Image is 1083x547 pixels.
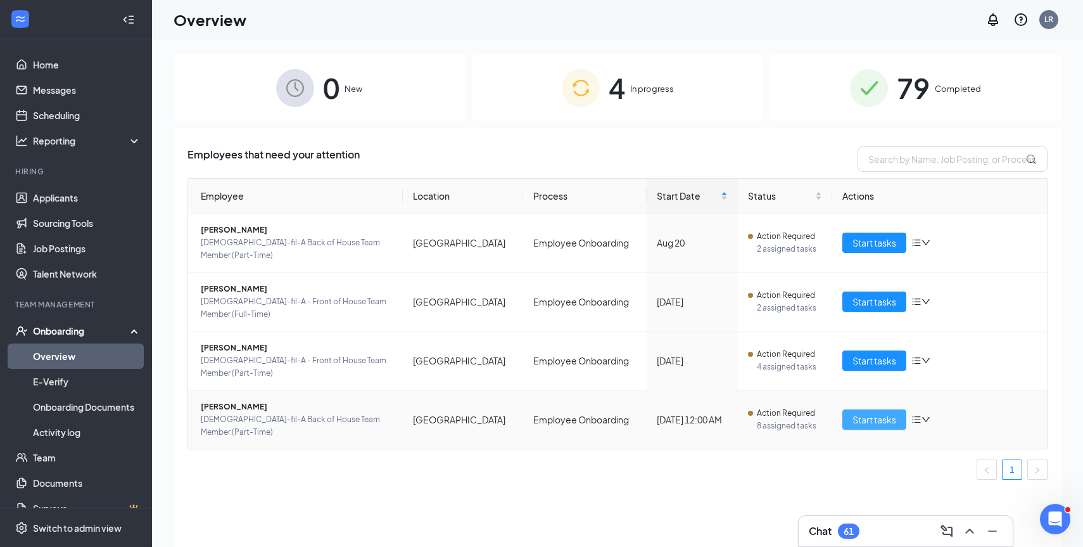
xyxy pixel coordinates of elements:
button: Start tasks [842,233,906,253]
span: down [921,356,930,365]
div: Onboarding [33,325,130,337]
th: Location [403,179,523,214]
span: Start tasks [852,236,896,250]
a: Activity log [33,420,141,445]
span: right [1034,467,1041,474]
td: [GEOGRAPHIC_DATA] [403,331,523,390]
button: Minimize [982,521,1003,541]
button: right [1027,460,1048,480]
button: ComposeMessage [937,521,957,541]
div: [DATE] [657,295,728,309]
span: 2 assigned tasks [757,243,822,255]
span: [DEMOGRAPHIC_DATA]-fil-A - Front of House Team Member (Full-Time) [201,295,393,321]
span: Start Date [657,189,718,203]
span: left [983,467,991,474]
td: Employee Onboarding [523,273,647,331]
h1: Overview [174,9,246,30]
a: Home [33,52,141,77]
input: Search by Name, Job Posting, or Process [858,146,1048,172]
span: Action Required [757,289,815,302]
button: ChevronUp [959,521,980,541]
td: [GEOGRAPHIC_DATA] [403,214,523,273]
span: down [921,415,930,424]
span: 4 [609,66,625,110]
span: down [921,297,930,306]
div: LR [1044,14,1053,25]
svg: ComposeMessage [939,524,954,539]
a: Job Postings [33,236,141,261]
div: 61 [844,526,854,537]
span: 0 [323,66,339,110]
div: [DATE] [657,354,728,368]
td: [GEOGRAPHIC_DATA] [403,390,523,449]
a: Scheduling [33,103,141,128]
svg: Analysis [15,134,28,147]
a: E-Verify [33,369,141,394]
svg: WorkstreamLogo [14,13,27,25]
th: Employee [188,179,403,214]
span: bars [911,238,921,248]
span: 4 assigned tasks [757,361,822,373]
th: Process [523,179,647,214]
svg: Collapse [122,13,135,26]
a: Talent Network [33,261,141,286]
td: Employee Onboarding [523,331,647,390]
span: Action Required [757,407,815,420]
li: Previous Page [977,460,997,480]
iframe: Intercom live chat [1040,504,1070,534]
span: Start tasks [852,295,896,309]
th: Status [738,179,832,214]
td: [GEOGRAPHIC_DATA] [403,273,523,331]
button: Start tasks [842,292,906,312]
a: SurveysCrown [33,496,141,521]
div: Hiring [15,166,139,177]
span: Completed [935,82,981,95]
h3: Chat [809,524,832,538]
td: Employee Onboarding [523,390,647,449]
th: Actions [832,179,1047,214]
svg: ChevronUp [962,524,977,539]
li: Next Page [1027,460,1048,480]
span: Action Required [757,348,815,361]
a: Messages [33,77,141,103]
span: Start tasks [852,354,896,368]
span: Start tasks [852,413,896,427]
span: In progress [630,82,674,95]
span: [DEMOGRAPHIC_DATA]-fil-A - Front of House Team Member (Part-Time) [201,354,393,380]
div: Switch to admin view [33,522,122,534]
a: Applicants [33,185,141,210]
span: Employees that need your attention [187,146,360,172]
svg: Notifications [985,12,1001,27]
span: 8 assigned tasks [757,420,822,432]
span: New [345,82,362,95]
svg: QuestionInfo [1013,12,1029,27]
a: Onboarding Documents [33,394,141,420]
a: Documents [33,470,141,496]
button: left [977,460,997,480]
a: 1 [1003,460,1022,479]
span: bars [911,297,921,307]
span: [PERSON_NAME] [201,283,393,295]
span: bars [911,415,921,425]
span: down [921,238,930,247]
span: 79 [897,66,930,110]
span: 2 assigned tasks [757,302,822,314]
div: Team Management [15,299,139,310]
button: Start tasks [842,409,906,430]
svg: UserCheck [15,325,28,337]
div: Reporting [33,134,142,147]
td: Employee Onboarding [523,214,647,273]
span: Status [748,189,813,203]
span: Action Required [757,230,815,243]
svg: Minimize [985,524,1000,539]
button: Start tasks [842,351,906,371]
li: 1 [1002,460,1022,480]
span: bars [911,356,921,366]
span: [PERSON_NAME] [201,342,393,354]
svg: Settings [15,522,28,534]
a: Overview [33,344,141,369]
div: [DATE] 12:00 AM [657,413,728,427]
span: [PERSON_NAME] [201,224,393,236]
span: [DEMOGRAPHIC_DATA]-fil-A Back of House Team Member (Part-Time) [201,413,393,439]
a: Sourcing Tools [33,210,141,236]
